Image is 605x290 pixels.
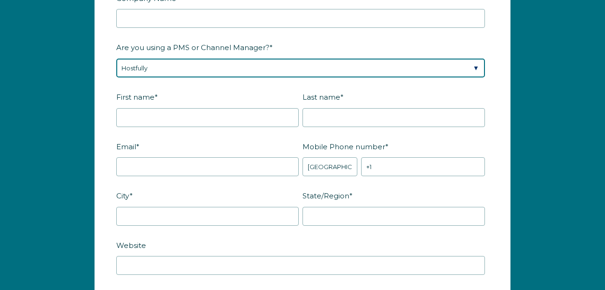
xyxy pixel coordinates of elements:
span: Email [116,139,136,154]
span: City [116,188,130,203]
span: First name [116,90,155,104]
span: State/Region [302,188,349,203]
span: Last name [302,90,340,104]
span: Are you using a PMS or Channel Manager? [116,40,269,55]
span: Mobile Phone number [302,139,385,154]
span: Website [116,238,146,253]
